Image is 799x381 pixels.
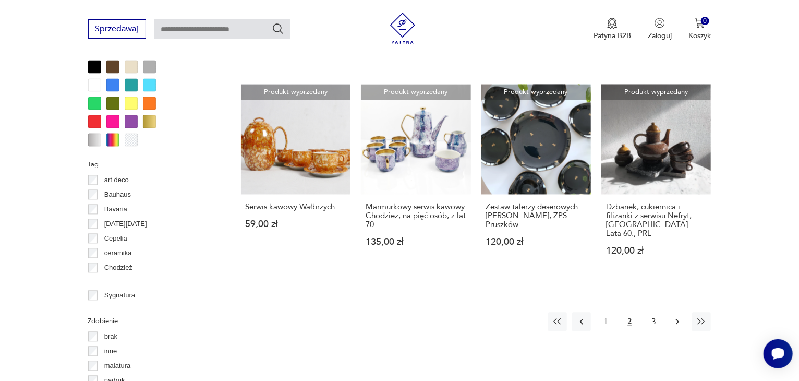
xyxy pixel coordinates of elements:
[764,339,793,368] iframe: Smartsupp widget button
[104,174,129,186] p: art deco
[594,18,631,41] button: Patyna B2B
[104,277,130,288] p: Ćmielów
[601,84,711,276] a: Produkt wyprzedanyDzbanek, cukiernica i filiżanki z serwisu Nefryt, Mirostowice. Lata 60., PRLDzb...
[701,17,710,26] div: 0
[366,237,466,246] p: 135,00 zł
[246,220,346,229] p: 59,00 zł
[104,290,135,301] p: Sygnatura
[606,203,707,238] h3: Dzbanek, cukiernica i filiżanki z serwisu Nefryt, [GEOGRAPHIC_DATA]. Lata 60., PRL
[486,237,586,246] p: 120,00 zł
[648,18,672,41] button: Zaloguj
[104,331,117,342] p: brak
[104,247,132,259] p: ceramika
[246,203,346,211] h3: Serwis kawowy Wałbrzych
[655,18,665,28] img: Ikonka użytkownika
[594,18,631,41] a: Ikona medaluPatyna B2B
[607,18,618,29] img: Ikona medalu
[104,233,127,244] p: Cepelia
[688,18,711,41] button: 0Koszyk
[648,31,672,41] p: Zaloguj
[272,22,284,35] button: Szukaj
[387,13,418,44] img: Patyna - sklep z meblami i dekoracjami vintage
[594,31,631,41] p: Patyna B2B
[104,218,147,230] p: [DATE][DATE]
[241,84,350,276] a: Produkt wyprzedanySerwis kawowy WałbrzychSerwis kawowy Wałbrzych59,00 zł
[361,84,471,276] a: Produkt wyprzedanyMarmurkowy serwis kawowy Chodzież, na pięć osób, z lat 70.Marmurkowy serwis kaw...
[104,204,127,215] p: Bavaria
[695,18,705,28] img: Ikona koszyka
[606,246,707,255] p: 120,00 zł
[644,312,663,331] button: 3
[104,360,131,372] p: malatura
[88,26,146,33] a: Sprzedawaj
[88,315,216,327] p: Zdobienie
[620,312,639,331] button: 2
[88,19,146,39] button: Sprzedawaj
[596,312,615,331] button: 1
[481,84,591,276] a: Produkt wyprzedanyZestaw talerzy deserowych Ryszard, ZPS PruszkówZestaw talerzy deserowych [PERSO...
[88,159,216,170] p: Tag
[486,203,586,229] h3: Zestaw talerzy deserowych [PERSON_NAME], ZPS Pruszków
[104,189,131,200] p: Bauhaus
[688,31,711,41] p: Koszyk
[104,262,132,273] p: Chodzież
[366,203,466,229] h3: Marmurkowy serwis kawowy Chodzież, na pięć osób, z lat 70.
[104,346,117,357] p: inne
